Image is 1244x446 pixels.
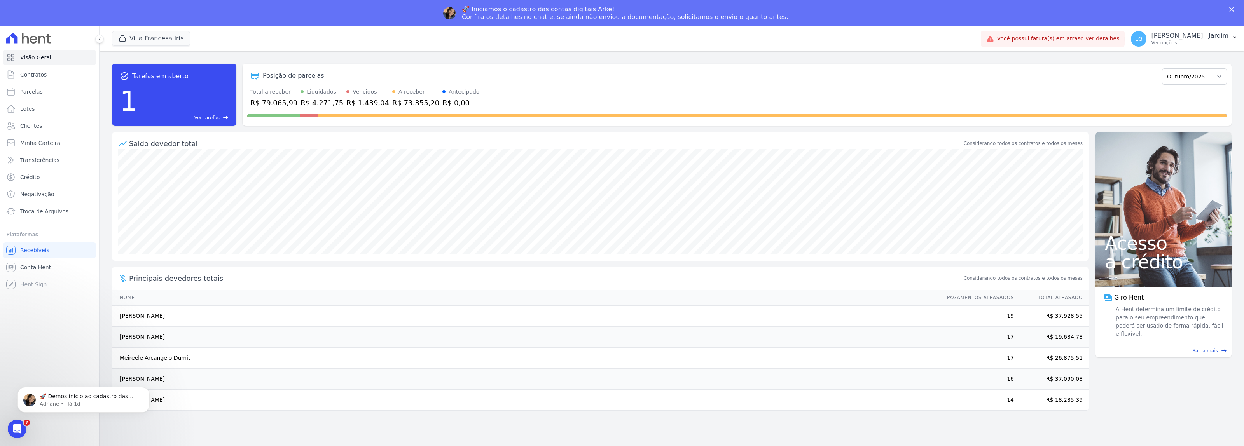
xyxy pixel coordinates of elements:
div: Considerando todos os contratos e todos os meses [964,140,1083,147]
td: [PERSON_NAME] [112,368,940,389]
a: Ver tarefas east [141,114,229,121]
a: Clientes [3,118,96,134]
a: Saiba mais east [1100,347,1227,354]
span: Lotes [20,105,35,113]
td: Meireele Arcangelo Dumit [112,347,940,368]
div: A receber [398,88,425,96]
button: Villa Francesa Iris [112,31,190,46]
span: 🚀 Demos início ao cadastro das Contas Digitais Arke! Iniciamos a abertura para clientes do modelo... [34,23,133,183]
td: R$ 37.090,08 [1014,368,1089,389]
a: Conta Hent [3,260,96,275]
span: Ver tarefas [194,114,220,121]
div: R$ 79.065,99 [250,98,297,108]
div: R$ 4.271,75 [301,98,343,108]
a: Ver detalhes [1085,35,1120,42]
iframe: Intercom notifications mensagem [6,371,161,425]
span: Saiba mais [1192,347,1218,354]
td: 17 [940,347,1014,368]
td: [PERSON_NAME] [112,389,940,410]
span: Troca de Arquivos [20,207,68,215]
a: Lotes [3,101,96,117]
span: Principais devedores totais [129,273,962,284]
p: Message from Adriane, sent Há 1d [34,30,134,37]
a: Recebíveis [3,242,96,258]
div: 1 [120,81,138,121]
span: Visão Geral [20,54,51,61]
td: R$ 26.875,51 [1014,347,1089,368]
span: Crédito [20,173,40,181]
span: A Hent determina um limite de crédito para o seu empreendimento que poderá ser usado de forma ráp... [1114,305,1224,338]
a: Negativação [3,186,96,202]
p: [PERSON_NAME] i Jardim [1151,32,1228,40]
div: Fechar [1229,7,1237,12]
a: Crédito [3,169,96,185]
span: LG [1135,36,1143,42]
span: Considerando todos os contratos e todos os meses [964,275,1083,282]
span: Recebíveis [20,246,49,254]
span: Clientes [20,122,42,130]
td: R$ 18.285,39 [1014,389,1089,410]
span: Negativação [20,190,54,198]
button: LG [PERSON_NAME] i Jardim Ver opções [1125,28,1244,50]
span: Conta Hent [20,263,51,271]
td: [PERSON_NAME] [112,326,940,347]
div: R$ 0,00 [442,98,479,108]
div: Total a receber [250,88,297,96]
span: task_alt [120,71,129,81]
span: Tarefas em aberto [132,71,189,81]
span: Transferências [20,156,59,164]
a: Visão Geral [3,50,96,65]
span: Minha Carteira [20,139,60,147]
th: Pagamentos Atrasados [940,290,1014,306]
td: 17 [940,326,1014,347]
span: 7 [24,420,30,426]
th: Total Atrasado [1014,290,1089,306]
span: east [223,115,229,120]
a: Transferências [3,152,96,168]
td: [PERSON_NAME] [112,305,940,326]
td: R$ 37.928,55 [1014,305,1089,326]
div: Saldo devedor total [129,138,962,149]
img: Profile image for Adriane [443,7,456,19]
span: Giro Hent [1114,293,1144,302]
span: Contratos [20,71,47,78]
a: Contratos [3,67,96,82]
td: 14 [940,389,1014,410]
span: Parcelas [20,88,43,96]
div: R$ 1.439,04 [346,98,389,108]
span: Acesso [1105,234,1222,253]
a: Troca de Arquivos [3,204,96,219]
div: R$ 73.355,20 [392,98,439,108]
div: Vencidos [353,88,377,96]
th: Nome [112,290,940,306]
td: 16 [940,368,1014,389]
div: 🚀 Iniciamos o cadastro das contas digitais Arke! Confira os detalhes no chat e, se ainda não envi... [462,5,788,21]
div: Liquidados [307,88,336,96]
a: Minha Carteira [3,135,96,151]
p: Ver opções [1151,40,1228,46]
div: Posição de parcelas [263,71,324,80]
div: Plataformas [6,230,93,239]
a: Parcelas [3,84,96,99]
span: Você possui fatura(s) em atraso. [997,35,1120,43]
span: a crédito [1105,253,1222,271]
div: Antecipado [449,88,479,96]
span: east [1221,348,1227,354]
td: R$ 19.684,78 [1014,326,1089,347]
td: 19 [940,305,1014,326]
iframe: Intercom live chat [8,420,26,438]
